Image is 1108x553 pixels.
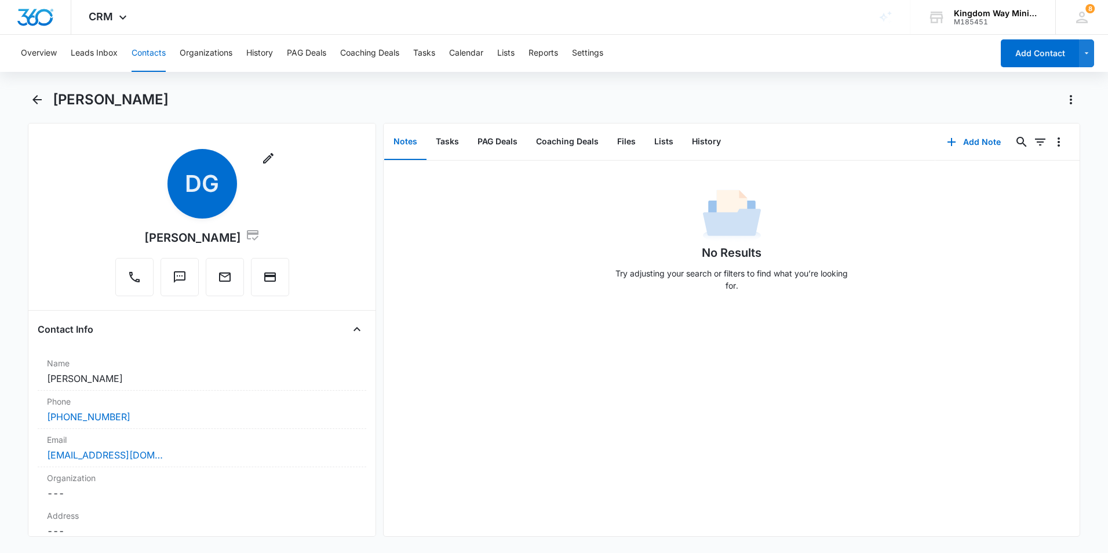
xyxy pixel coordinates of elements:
[1062,90,1080,109] button: Actions
[47,372,357,385] dd: [PERSON_NAME]
[251,276,289,286] a: Charge
[468,124,527,160] button: PAG Deals
[47,510,357,522] label: Address
[340,35,399,72] button: Coaching Deals
[206,258,244,296] button: Email
[38,505,366,543] div: Address---
[1085,4,1095,13] span: 8
[38,467,366,505] div: Organization---
[497,35,515,72] button: Lists
[246,35,273,72] button: History
[702,244,761,261] h1: No Results
[21,35,57,72] button: Overview
[53,91,169,108] h1: [PERSON_NAME]
[132,35,166,72] button: Contacts
[167,149,237,219] span: DG
[38,322,93,336] h4: Contact Info
[683,124,730,160] button: History
[47,357,357,369] label: Name
[161,258,199,296] button: Text
[28,90,46,109] button: Back
[89,10,113,23] span: CRM
[47,524,357,538] dd: ---
[38,352,366,391] div: Name[PERSON_NAME]
[1049,133,1068,151] button: Overflow Menu
[1031,133,1049,151] button: Filters
[47,486,357,500] dd: ---
[427,124,468,160] button: Tasks
[161,276,199,286] a: Text
[180,35,232,72] button: Organizations
[703,186,761,244] img: No Data
[348,320,366,339] button: Close
[38,391,366,429] div: Phone[PHONE_NUMBER]
[144,228,260,246] div: [PERSON_NAME]
[47,448,163,462] a: [EMAIL_ADDRESS][DOMAIN_NAME]
[47,410,130,424] a: [PHONE_NUMBER]
[1012,133,1031,151] button: Search...
[645,124,683,160] button: Lists
[1001,39,1079,67] button: Add Contact
[954,9,1038,18] div: account name
[47,434,357,446] label: Email
[115,258,154,296] button: Call
[47,395,357,408] label: Phone
[115,276,154,286] a: Call
[38,429,366,467] div: Email[EMAIL_ADDRESS][DOMAIN_NAME]
[954,18,1038,26] div: account id
[449,35,483,72] button: Calendar
[935,128,1012,156] button: Add Note
[608,124,645,160] button: Files
[1085,4,1095,13] div: notifications count
[384,124,427,160] button: Notes
[610,267,854,292] p: Try adjusting your search or filters to find what you’re looking for.
[251,258,289,296] button: Charge
[572,35,603,72] button: Settings
[206,276,244,286] a: Email
[529,35,558,72] button: Reports
[47,472,357,484] label: Organization
[527,124,608,160] button: Coaching Deals
[71,35,118,72] button: Leads Inbox
[413,35,435,72] button: Tasks
[287,35,326,72] button: PAG Deals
